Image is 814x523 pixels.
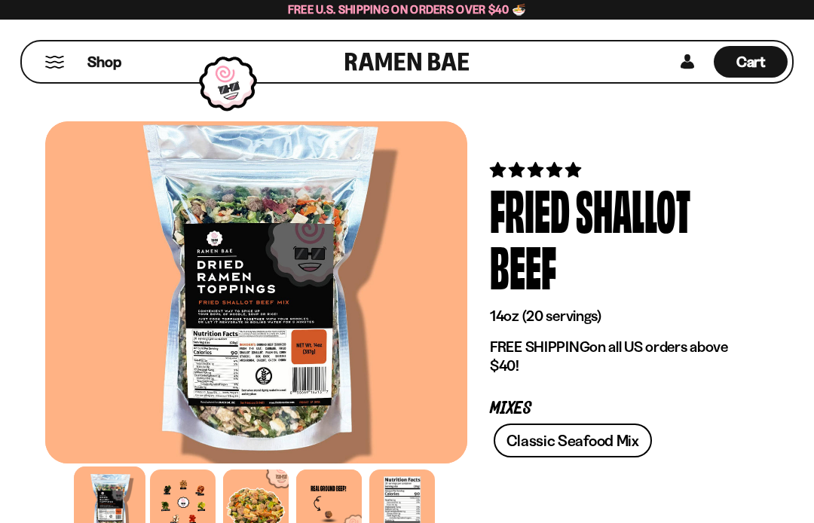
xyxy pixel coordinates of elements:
div: Beef [490,237,556,294]
span: Free U.S. Shipping on Orders over $40 🍜 [288,2,527,17]
div: Fried [490,181,570,237]
button: Mobile Menu Trigger [44,56,65,69]
a: Classic Seafood Mix [494,424,651,457]
p: Mixes [490,402,746,416]
p: 14oz (20 servings) [490,307,746,326]
span: Shop [87,52,121,72]
a: Shop [87,46,121,78]
span: Cart [736,53,766,71]
span: 4.82 stars [490,161,584,179]
p: on all US orders above $40! [490,338,746,375]
div: Shallot [576,181,690,237]
div: Cart [714,41,788,82]
strong: FREE SHIPPING [490,338,589,356]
